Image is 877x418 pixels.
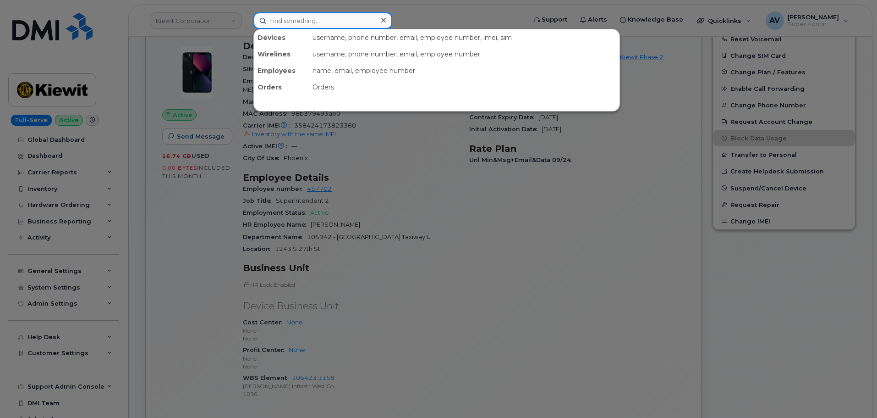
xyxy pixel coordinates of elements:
div: Wirelines [254,46,309,62]
div: username, phone number, email, employee number [309,46,619,62]
div: name, email, employee number [309,62,619,79]
iframe: Messenger Launcher [837,378,870,411]
div: Devices [254,29,309,46]
div: Employees [254,62,309,79]
div: username, phone number, email, employee number, imei, sim [309,29,619,46]
input: Find something... [253,12,392,29]
div: Orders [309,79,619,95]
div: Orders [254,79,309,95]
